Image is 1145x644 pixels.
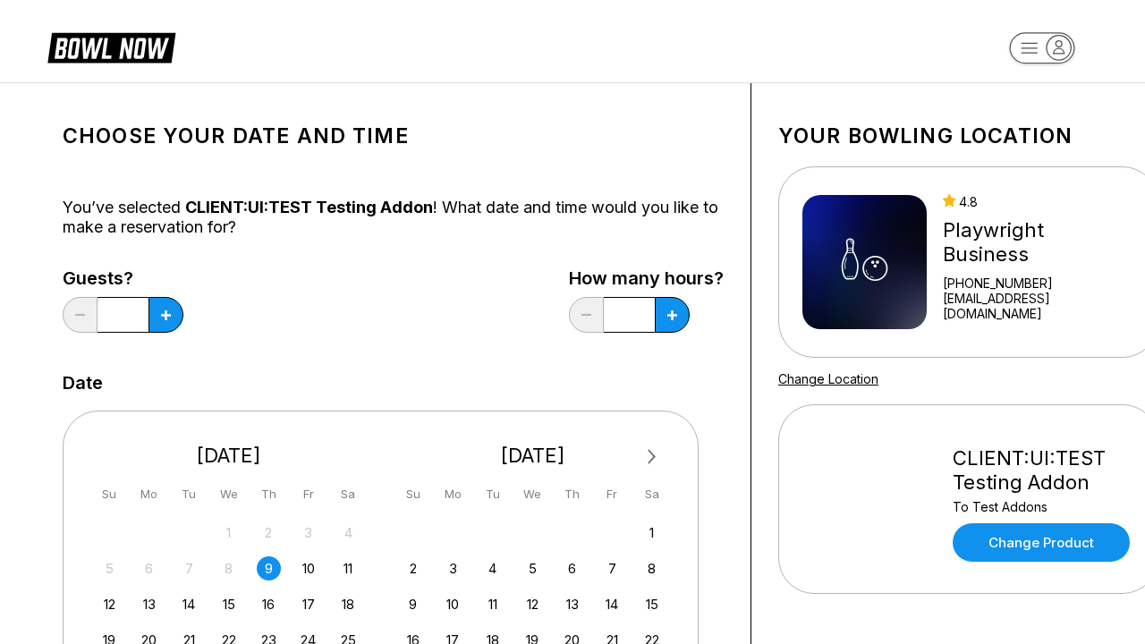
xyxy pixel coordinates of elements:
div: Choose Friday, November 14th, 2025 [600,592,624,616]
div: CLIENT:UI:TEST Testing Addon [953,446,1134,495]
div: Choose Thursday, October 9th, 2025 [257,556,281,580]
div: Choose Sunday, November 2nd, 2025 [401,556,425,580]
div: Tu [480,482,505,506]
div: Choose Friday, November 7th, 2025 [600,556,624,580]
div: Choose Wednesday, November 5th, 2025 [521,556,545,580]
div: We [521,482,545,506]
div: Not available Monday, October 6th, 2025 [137,556,161,580]
div: Not available Sunday, October 5th, 2025 [98,556,122,580]
img: Playwright Business [802,195,927,329]
div: Choose Thursday, October 16th, 2025 [257,592,281,616]
div: Su [401,482,425,506]
div: Not available Friday, October 3rd, 2025 [296,521,320,545]
div: Choose Sunday, October 12th, 2025 [98,592,122,616]
div: Mo [441,482,465,506]
div: Not available Saturday, October 4th, 2025 [336,521,360,545]
div: Choose Monday, November 3rd, 2025 [441,556,465,580]
div: Su [98,482,122,506]
div: Choose Saturday, October 11th, 2025 [336,556,360,580]
div: Sa [336,482,360,506]
div: To Test Addons [953,499,1134,514]
div: Not available Wednesday, October 1st, 2025 [216,521,241,545]
img: CLIENT:UI:TEST Testing Addon [802,432,937,566]
label: How many hours? [569,268,724,288]
div: Choose Saturday, November 15th, 2025 [640,592,664,616]
div: Playwright Business [943,218,1134,267]
div: Fr [600,482,624,506]
div: Choose Tuesday, October 14th, 2025 [177,592,201,616]
div: Choose Friday, October 17th, 2025 [296,592,320,616]
div: Choose Saturday, November 8th, 2025 [640,556,664,580]
span: CLIENT:UI:TEST Testing Addon [185,198,433,216]
div: [DATE] [90,444,368,468]
div: Mo [137,482,161,506]
div: Choose Thursday, November 6th, 2025 [560,556,584,580]
div: Choose Tuesday, November 11th, 2025 [480,592,505,616]
label: Date [63,373,103,393]
div: Not available Thursday, October 2nd, 2025 [257,521,281,545]
div: Not available Wednesday, October 8th, 2025 [216,556,241,580]
a: [EMAIL_ADDRESS][DOMAIN_NAME] [943,291,1134,321]
div: Not available Tuesday, October 7th, 2025 [177,556,201,580]
div: Choose Tuesday, November 4th, 2025 [480,556,505,580]
div: Choose Saturday, November 1st, 2025 [640,521,664,545]
div: Sa [640,482,664,506]
a: Change Product [953,523,1130,562]
div: Th [560,482,584,506]
div: [DATE] [394,444,672,468]
div: You’ve selected ! What date and time would you like to make a reservation for? [63,198,724,237]
button: Next Month [638,443,666,471]
div: We [216,482,241,506]
div: Choose Monday, November 10th, 2025 [441,592,465,616]
label: Guests? [63,268,183,288]
div: Choose Saturday, October 18th, 2025 [336,592,360,616]
div: 4.8 [943,194,1134,209]
div: Choose Wednesday, November 12th, 2025 [521,592,545,616]
div: Choose Thursday, November 13th, 2025 [560,592,584,616]
div: Choose Sunday, November 9th, 2025 [401,592,425,616]
div: Choose Wednesday, October 15th, 2025 [216,592,241,616]
div: Choose Monday, October 13th, 2025 [137,592,161,616]
a: Change Location [778,371,878,386]
div: Th [257,482,281,506]
div: Tu [177,482,201,506]
div: [PHONE_NUMBER] [943,275,1134,291]
h1: Choose your Date and time [63,123,724,148]
div: Fr [296,482,320,506]
div: Choose Friday, October 10th, 2025 [296,556,320,580]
